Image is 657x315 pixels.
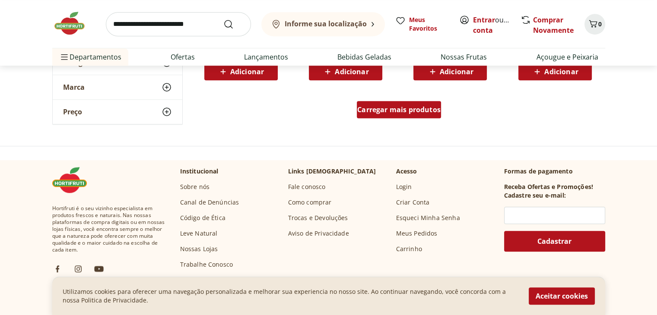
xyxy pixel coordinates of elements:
span: Departamentos [59,47,121,67]
a: Aviso de Privacidade [288,229,349,238]
button: Aceitar cookies [529,287,595,305]
p: Utilizamos cookies para oferecer uma navegação personalizada e melhorar sua experiencia no nosso ... [63,287,518,305]
a: Ofertas [171,52,195,62]
p: Institucional [180,167,219,176]
button: Preço [53,100,182,124]
img: ig [73,264,83,274]
p: Links [DEMOGRAPHIC_DATA] [288,167,376,176]
img: Hortifruti [52,167,95,193]
a: Canal de Denúncias [180,198,239,207]
button: Cadastrar [504,231,605,252]
a: Açougue e Peixaria [536,52,598,62]
a: Nossas Lojas [180,245,218,253]
a: Criar Conta [396,198,430,207]
button: Adicionar [204,63,278,80]
span: Adicionar [440,68,473,75]
a: Esqueci Minha Senha [396,214,460,222]
span: Adicionar [335,68,368,75]
span: Adicionar [230,68,264,75]
a: Carregar mais produtos [357,101,441,122]
button: Marca [53,76,182,100]
p: Acesso [396,167,417,176]
b: Informe sua localização [285,19,367,28]
button: Adicionar [413,63,487,80]
img: ytb [94,264,104,274]
a: Login [396,183,412,191]
a: Nossas Frutas [441,52,487,62]
a: Leve Natural [180,229,218,238]
span: 0 [598,20,602,28]
a: Como comprar [288,198,332,207]
a: Trocas e Devoluções [288,214,348,222]
span: Meus Favoritos [409,16,449,33]
a: Lançamentos [244,52,288,62]
button: Adicionar [309,63,382,80]
span: Cadastrar [537,238,571,245]
a: Criar conta [473,15,521,35]
span: Marca [63,83,85,92]
a: Governança Corporativa [180,276,252,284]
input: search [106,12,251,36]
button: Adicionar [518,63,592,80]
a: Trabalhe Conosco [180,260,233,269]
a: Entrar [473,15,495,25]
a: Fale conosco [288,183,326,191]
h3: Receba Ofertas e Promoções! [504,183,593,191]
a: Sobre nós [180,183,209,191]
img: fb [52,264,63,274]
a: Comprar Novamente [533,15,574,35]
img: Hortifruti [52,10,95,36]
button: Menu [59,47,70,67]
a: Bebidas Geladas [337,52,391,62]
button: Informe sua localização [261,12,385,36]
a: Meus Pedidos [396,229,438,238]
a: Meus Favoritos [395,16,449,33]
a: Código de Ética [180,214,225,222]
p: Formas de pagamento [504,167,605,176]
span: Adicionar [544,68,578,75]
a: Carrinho [396,245,422,253]
span: Preço [63,108,82,117]
span: Carregar mais produtos [357,106,441,113]
span: ou [473,15,511,35]
h3: Cadastre seu e-mail: [504,191,566,200]
button: Submit Search [223,19,244,29]
button: Carrinho [584,14,605,35]
span: Hortifruti é o seu vizinho especialista em produtos frescos e naturais. Nas nossas plataformas de... [52,205,166,253]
